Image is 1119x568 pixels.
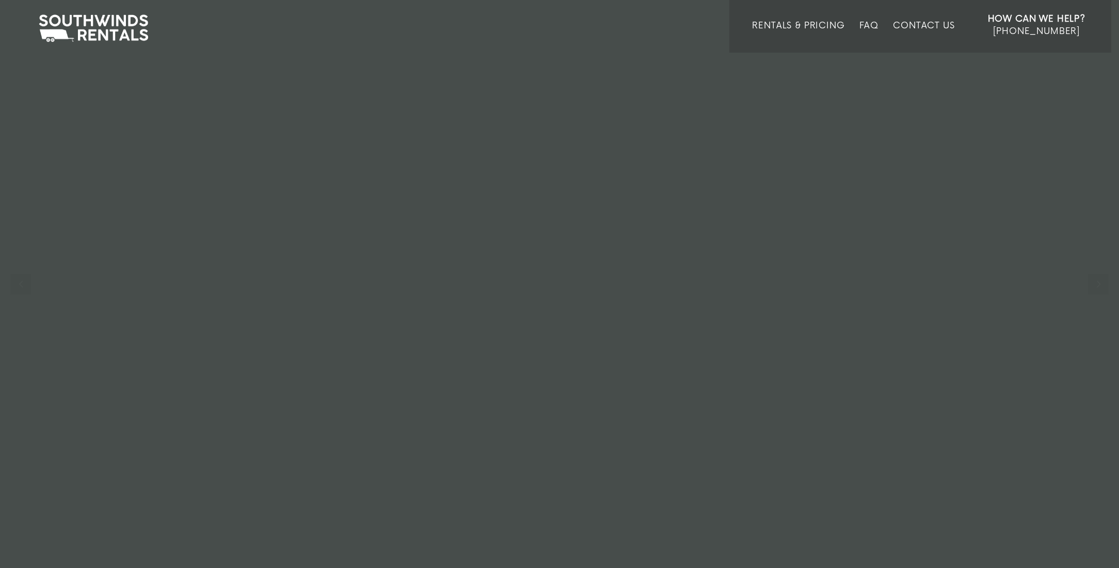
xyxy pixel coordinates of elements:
a: FAQ [859,21,879,53]
strong: How Can We Help? [988,14,1085,24]
a: How Can We Help? [PHONE_NUMBER] [988,13,1085,45]
img: Southwinds Rentals Logo [34,12,153,44]
a: Contact Us [893,21,954,53]
a: Rentals & Pricing [752,21,844,53]
span: [PHONE_NUMBER] [993,26,1080,37]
